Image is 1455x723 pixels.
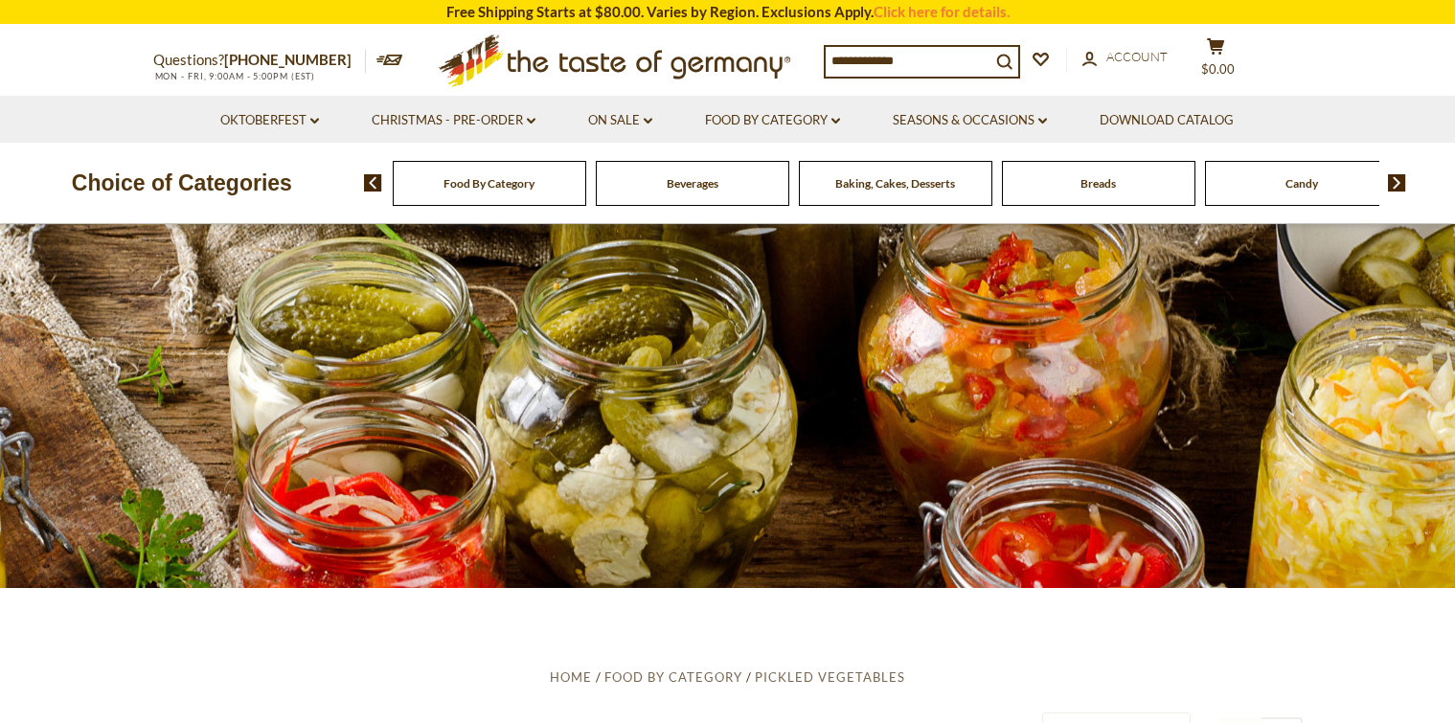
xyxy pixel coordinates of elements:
a: Christmas - PRE-ORDER [372,110,535,131]
p: Questions? [153,48,366,73]
a: Beverages [667,176,718,191]
a: Account [1082,47,1168,68]
a: Baking, Cakes, Desserts [835,176,955,191]
a: Breads [1080,176,1116,191]
a: [PHONE_NUMBER] [224,51,352,68]
a: Pickled Vegetables [755,669,905,685]
span: MON - FRI, 9:00AM - 5:00PM (EST) [153,71,316,81]
a: Oktoberfest [220,110,319,131]
span: Account [1106,49,1168,64]
a: Seasons & Occasions [893,110,1047,131]
a: Food By Category [443,176,534,191]
a: Food By Category [705,110,840,131]
a: Food By Category [604,669,742,685]
a: Click here for details. [874,3,1010,20]
a: Candy [1285,176,1318,191]
button: $0.00 [1188,37,1245,85]
span: $0.00 [1201,61,1235,77]
a: Home [550,669,592,685]
img: previous arrow [364,174,382,192]
img: next arrow [1388,174,1406,192]
a: On Sale [588,110,652,131]
a: Download Catalog [1100,110,1234,131]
